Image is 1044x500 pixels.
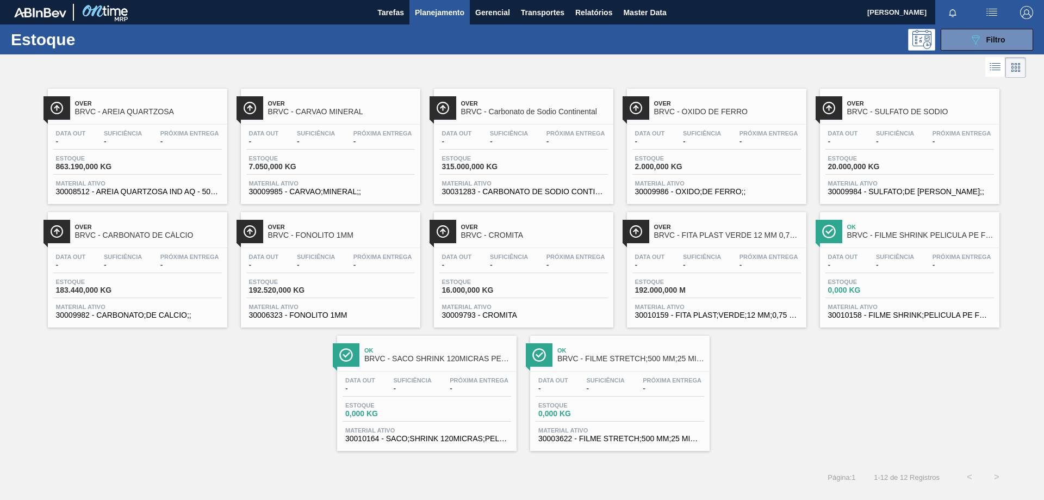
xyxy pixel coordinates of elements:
[364,347,511,354] span: Ok
[56,130,86,137] span: Data out
[643,377,701,384] span: Próxima Entrega
[635,254,665,260] span: Data out
[426,204,619,328] a: ÍconeOverBRVC - CROMITAData out-Suficiência-Próxima Entrega-Estoque16.000,000 KGMaterial ativo300...
[822,225,836,238] img: Ícone
[56,254,86,260] span: Data out
[828,138,858,146] span: -
[461,224,608,230] span: Over
[828,304,991,310] span: Material ativo
[490,261,528,269] span: -
[876,261,914,269] span: -
[629,101,643,115] img: Ícone
[623,6,666,19] span: Master Data
[461,231,608,239] span: BRVC - CROMITA
[104,130,142,137] span: Suficiência
[635,138,665,146] span: -
[876,254,914,260] span: Suficiência
[40,204,233,328] a: ÍconeOverBRVC - CARBONATO DE CÁLCIOData out-Suficiência-Próxima Entrega-Estoque183.440,000 KGMate...
[353,261,412,269] span: -
[635,188,798,196] span: 30009986 - OXIDO;DE FERRO;;
[268,100,415,107] span: Over
[249,180,412,187] span: Material ativo
[847,108,994,116] span: BRVC - SULFATO DE SODIO
[828,254,858,260] span: Data out
[345,427,508,434] span: Material ativo
[828,180,991,187] span: Material ativo
[538,435,701,443] span: 30003622 - FILME STRETCH;500 MM;25 MICRA;;FILMESTRE
[683,130,721,137] span: Suficiência
[377,6,404,19] span: Tarefas
[546,130,605,137] span: Próxima Entrega
[956,464,983,491] button: <
[442,304,605,310] span: Material ativo
[739,261,798,269] span: -
[56,304,219,310] span: Material ativo
[538,410,614,418] span: 0,000 KG
[56,311,219,319] span: 30009982 - CARBONATO;DE CALCIO;;
[619,204,812,328] a: ÍconeOverBRVC - FITA PLAST VERDE 12 MM 0,75 MM 2000 M FUData out-Suficiência-Próxima Entrega-Esto...
[40,81,233,204] a: ÍconeOverBRVC - AREIA QUARTZOSAData out-Suficiência-Próxima Entrega-Estoque863.190,000 KGMaterial...
[339,348,353,362] img: Ícone
[345,377,375,384] span: Data out
[828,279,904,285] span: Estoque
[104,138,142,146] span: -
[56,188,219,196] span: 30008512 - AREIA QUARTZOSA IND AQ - 50 - 800 UG
[249,188,412,196] span: 30009985 - CARVAO;MINERAL;;
[442,188,605,196] span: 30031283 - CARBONATO DE SODIO CONTINENTAL
[828,311,991,319] span: 30010158 - FILME SHRINK;PELICULA PE FOLHA; LARG 240
[56,279,132,285] span: Estoque
[908,29,935,51] div: Pogramando: nenhum usuário selecionado
[635,304,798,310] span: Material ativo
[654,224,801,230] span: Over
[442,261,472,269] span: -
[442,254,472,260] span: Data out
[933,261,991,269] span: -
[521,6,564,19] span: Transportes
[876,138,914,146] span: -
[619,81,812,204] a: ÍconeOverBRVC - ÓXIDO DE FERROData out-Suficiência-Próxima Entrega-Estoque2.000,000 KGMaterial at...
[828,286,904,294] span: 0,000 KG
[393,377,431,384] span: Suficiência
[249,279,325,285] span: Estoque
[739,254,798,260] span: Próxima Entrega
[436,225,450,238] img: Ícone
[56,155,132,162] span: Estoque
[297,130,335,137] span: Suficiência
[345,435,508,443] span: 30010164 - SACO;SHRINK 120MICRAS;PELICULA PE FOLHA
[249,304,412,310] span: Material ativo
[654,108,801,116] span: BRVC - ÓXIDO DE FERRO
[933,254,991,260] span: Próxima Entrega
[345,410,421,418] span: 0,000 KG
[828,130,858,137] span: Data out
[828,163,904,171] span: 20.000,000 KG
[249,163,325,171] span: 7.050,000 KG
[532,348,546,362] img: Ícone
[635,286,711,294] span: 192.000,000 M
[249,138,279,146] span: -
[442,155,518,162] span: Estoque
[426,81,619,204] a: ÍconeOverBRVC - Carbonato de Sodio ContinentalData out-Suficiência-Próxima Entrega-Estoque315.000...
[297,138,335,146] span: -
[56,180,219,187] span: Material ativo
[268,108,415,116] span: BRVC - CARVAO MINERAL
[56,138,86,146] span: -
[160,130,219,137] span: Próxima Entrega
[50,101,64,115] img: Ícone
[233,81,426,204] a: ÍconeOverBRVC - CARVAO MINERALData out-Suficiência-Próxima Entrega-Estoque7.050,000 KGMaterial at...
[450,385,508,393] span: -
[442,286,518,294] span: 16.000,000 KG
[442,180,605,187] span: Material ativo
[160,138,219,146] span: -
[546,254,605,260] span: Próxima Entrega
[249,254,279,260] span: Data out
[983,464,1010,491] button: >
[643,385,701,393] span: -
[75,224,222,230] span: Over
[635,155,711,162] span: Estoque
[11,33,173,46] h1: Estoque
[56,286,132,294] span: 183.440,000 KG
[75,108,222,116] span: BRVC - AREIA QUARTZOSA
[490,254,528,260] span: Suficiência
[75,100,222,107] span: Over
[986,35,1005,44] span: Filtro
